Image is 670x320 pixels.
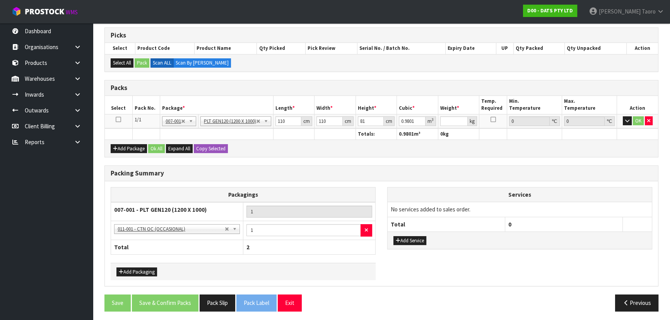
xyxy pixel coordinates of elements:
[166,117,181,126] span: 007-001
[399,131,414,137] span: 0.9801
[104,294,131,311] button: Save
[397,96,438,114] th: Cubic
[135,58,149,68] button: Pack
[343,116,354,126] div: cm
[132,294,198,311] button: Save & Confirm Packs
[445,43,496,54] th: Expiry Date
[397,128,438,140] th: m³
[200,294,235,311] button: Pack Slip
[306,43,357,54] th: Pick Review
[135,116,141,123] span: 1/1
[195,43,257,54] th: Product Name
[605,116,615,126] div: ℃
[204,117,256,126] span: PLT GEN120 (1200 X 1000)
[111,84,652,92] h3: Packs
[111,32,652,39] h3: Picks
[194,144,228,153] button: Copy Selected
[160,96,273,114] th: Package
[246,243,250,251] span: 2
[617,96,658,114] th: Action
[508,221,511,228] span: 0
[642,8,656,15] span: Taoro
[356,96,397,114] th: Height
[393,236,426,245] button: Add Service
[301,116,312,126] div: cm
[479,96,507,114] th: Temp. Required
[527,7,573,14] strong: D00 - DATS PTY LTD
[565,43,627,54] th: Qty Unpacked
[150,58,174,68] label: Scan ALL
[166,144,193,153] button: Expand All
[388,202,652,217] td: No services added to sales order.
[314,96,356,114] th: Width
[599,8,641,15] span: [PERSON_NAME]
[114,206,207,213] strong: 007-001 - PLT GEN120 (1200 X 1000)
[111,187,376,202] th: Packagings
[388,187,652,202] th: Services
[257,43,306,54] th: Qty Picked
[356,128,397,140] th: Totals:
[496,43,513,54] th: UP
[468,116,477,126] div: kg
[132,96,160,114] th: Pack No.
[135,43,194,54] th: Product Code
[105,96,132,114] th: Select
[273,96,314,114] th: Length
[550,116,560,126] div: ℃
[66,9,78,16] small: WMS
[278,294,302,311] button: Exit
[507,96,562,114] th: Min. Temperature
[118,225,225,234] span: 011-001 - CTN OC (OCCASIONAL)
[111,144,147,153] button: Add Package
[388,217,505,231] th: Total
[25,7,64,17] span: ProStock
[432,117,434,122] sup: 3
[615,294,658,311] button: Previous
[173,58,231,68] label: Scan By [PERSON_NAME]
[440,131,443,137] span: 0
[523,5,577,17] a: D00 - DATS PTY LTD
[633,116,644,126] button: OK
[111,170,652,177] h3: Packing Summary
[562,96,617,114] th: Max. Temperature
[111,58,133,68] button: Select All
[105,43,135,54] th: Select
[426,116,436,126] div: m
[116,267,157,277] button: Add Packaging
[626,43,658,54] th: Action
[168,145,190,152] span: Expand All
[384,116,395,126] div: cm
[438,96,479,114] th: Weight
[236,294,277,311] button: Pack Label
[357,43,446,54] th: Serial No. / Batch No.
[438,128,479,140] th: kg
[513,43,564,54] th: Qty Packed
[148,144,165,153] button: Ok All
[12,7,21,16] img: cube-alt.png
[111,240,243,254] th: Total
